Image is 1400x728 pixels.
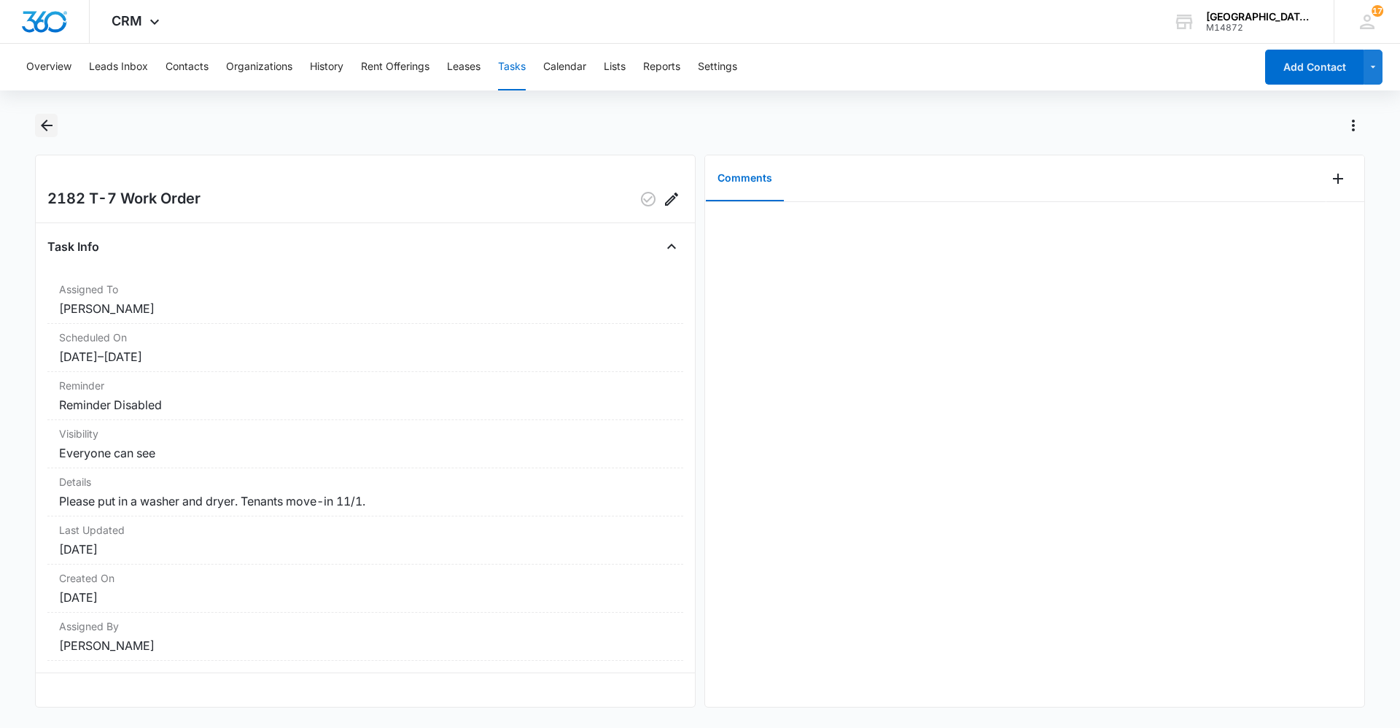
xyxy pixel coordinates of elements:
div: Assigned To[PERSON_NAME] [47,276,683,324]
div: account name [1206,11,1312,23]
div: Last Updated[DATE] [47,516,683,565]
dt: Created On [59,570,672,586]
button: Contacts [166,44,209,90]
button: Lists [604,44,626,90]
button: Reports [643,44,680,90]
dd: Everyone can see [59,444,672,462]
button: Leases [447,44,481,90]
dt: Reminder [59,378,672,393]
div: Assigned By[PERSON_NAME] [47,613,683,661]
div: Scheduled On[DATE]–[DATE] [47,324,683,372]
div: DetailsPlease put in a washer and dryer. Tenants move-in 11/1. [47,468,683,516]
dd: Please put in a washer and dryer. Tenants move-in 11/1. [59,492,672,510]
span: 17 [1372,5,1383,17]
button: Calendar [543,44,586,90]
button: Back [35,114,58,137]
dt: Assigned To [59,282,672,297]
div: ReminderReminder Disabled [47,372,683,420]
dd: [DATE] [59,589,672,606]
dd: [PERSON_NAME] [59,300,672,317]
button: Actions [1342,114,1365,137]
button: Overview [26,44,71,90]
div: account id [1206,23,1312,33]
dt: Last Updated [59,522,672,538]
button: History [310,44,343,90]
button: Comments [706,156,784,201]
dd: [DATE] [59,541,672,558]
h4: Task Info [47,238,99,255]
button: Organizations [226,44,292,90]
button: Settings [698,44,737,90]
h2: 2182 T-7 Work Order [47,187,201,211]
div: Created On[DATE] [47,565,683,613]
dd: [PERSON_NAME] [59,637,672,654]
button: Add Comment [1326,167,1350,190]
button: Close [660,235,683,258]
dt: Assigned By [59,619,672,634]
button: Rent Offerings [361,44,429,90]
dt: Details [59,474,672,489]
dt: Visibility [59,426,672,441]
button: Add Contact [1265,50,1364,85]
div: notifications count [1372,5,1383,17]
dt: Scheduled On [59,330,672,345]
button: Tasks [498,44,526,90]
dd: Reminder Disabled [59,396,672,414]
button: Leads Inbox [89,44,148,90]
span: CRM [112,13,142,28]
dd: [DATE] – [DATE] [59,348,672,365]
div: VisibilityEveryone can see [47,420,683,468]
button: Edit [660,187,683,211]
